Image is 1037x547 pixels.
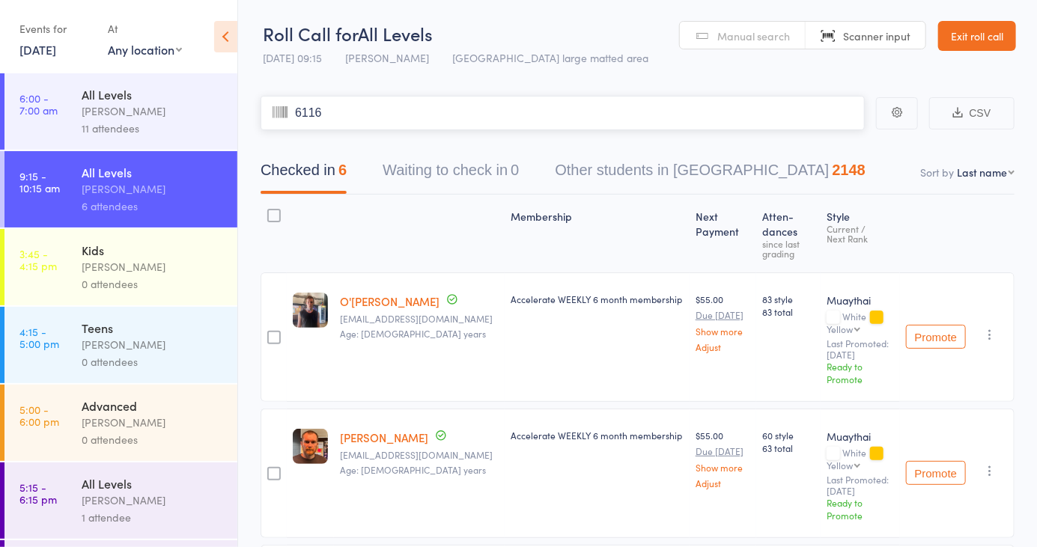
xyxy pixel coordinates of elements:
[832,162,866,178] div: 2148
[827,293,894,308] div: Muaythai
[340,450,499,460] small: jackuszanie@gmail.com
[696,293,751,352] div: $55.00
[19,16,93,41] div: Events for
[82,414,225,431] div: [PERSON_NAME]
[827,496,894,522] div: Ready to Promote
[340,430,428,445] a: [PERSON_NAME]
[827,338,894,360] small: Last Promoted: [DATE]
[756,201,821,266] div: Atten­dances
[4,229,237,305] a: 3:45 -4:15 pmKids[PERSON_NAME]0 attendees
[696,446,751,456] small: Due [DATE]
[19,481,57,505] time: 5:15 - 6:15 pm
[827,360,894,385] div: Ready to Promote
[82,242,225,258] div: Kids
[511,162,519,178] div: 0
[827,460,853,470] div: Yellow
[762,429,815,441] span: 60 style
[4,151,237,227] a: 9:15 -10:15 amAll Levels[PERSON_NAME]6 attendees
[82,336,225,353] div: [PERSON_NAME]
[511,429,684,441] div: Accelerate WEEKLY 6 month membership
[4,462,237,539] a: 5:15 -6:15 pmAll Levels[PERSON_NAME]1 attendee
[358,21,433,46] span: All Levels
[345,50,429,65] span: [PERSON_NAME]
[827,429,894,444] div: Muaythai
[843,28,910,43] span: Scanner input
[827,324,853,334] div: Yellow
[82,275,225,293] div: 0 attendees
[82,509,225,526] div: 1 attendee
[827,224,894,243] div: Current / Next Rank
[340,463,486,476] span: Age: [DEMOGRAPHIC_DATA] years
[19,326,59,349] time: 4:15 - 5:00 pm
[696,429,751,488] div: $55.00
[82,475,225,492] div: All Levels
[82,103,225,120] div: [PERSON_NAME]
[340,327,486,340] span: Age: [DEMOGRAPHIC_DATA] years
[690,201,757,266] div: Next Payment
[263,21,358,46] span: Roll Call for
[19,92,58,116] time: 6:00 - 7:00 am
[762,305,815,318] span: 83 total
[696,326,751,336] a: Show more
[340,293,440,309] a: O'[PERSON_NAME]
[762,441,815,454] span: 63 total
[827,474,894,496] small: Last Promoted: [DATE]
[827,311,894,334] div: White
[762,293,815,305] span: 83 style
[340,314,499,324] small: Shabbiebayne2005@gmail.com
[261,154,347,194] button: Checked in6
[108,16,182,41] div: At
[920,165,954,180] label: Sort by
[906,325,966,349] button: Promote
[82,258,225,275] div: [PERSON_NAME]
[263,50,322,65] span: [DATE] 09:15
[4,385,237,461] a: 5:00 -6:00 pmAdvanced[PERSON_NAME]0 attendees
[293,293,328,328] img: image1746578423.png
[19,170,60,194] time: 9:15 - 10:15 am
[82,198,225,215] div: 6 attendees
[82,431,225,448] div: 0 attendees
[383,154,519,194] button: Waiting to check in0
[929,97,1015,129] button: CSV
[696,342,751,352] a: Adjust
[821,201,900,266] div: Style
[338,162,347,178] div: 6
[82,320,225,336] div: Teens
[19,403,59,427] time: 5:00 - 6:00 pm
[82,353,225,370] div: 0 attendees
[906,461,966,485] button: Promote
[696,478,751,488] a: Adjust
[82,180,225,198] div: [PERSON_NAME]
[82,120,225,137] div: 11 attendees
[261,96,865,130] input: Scan member card
[511,293,684,305] div: Accelerate WEEKLY 6 month membership
[293,429,328,464] img: image1751339598.png
[4,73,237,150] a: 6:00 -7:00 amAll Levels[PERSON_NAME]11 attendees
[717,28,790,43] span: Manual search
[452,50,648,65] span: [GEOGRAPHIC_DATA] large matted area
[82,397,225,414] div: Advanced
[696,462,751,472] a: Show more
[82,492,225,509] div: [PERSON_NAME]
[555,154,866,194] button: Other students in [GEOGRAPHIC_DATA]2148
[957,165,1007,180] div: Last name
[82,86,225,103] div: All Levels
[505,201,690,266] div: Membership
[108,41,182,58] div: Any location
[19,41,56,58] a: [DATE]
[19,248,57,272] time: 3:45 - 4:15 pm
[82,164,225,180] div: All Levels
[762,239,815,258] div: since last grading
[827,447,894,470] div: White
[4,307,237,383] a: 4:15 -5:00 pmTeens[PERSON_NAME]0 attendees
[938,21,1016,51] a: Exit roll call
[696,310,751,320] small: Due [DATE]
